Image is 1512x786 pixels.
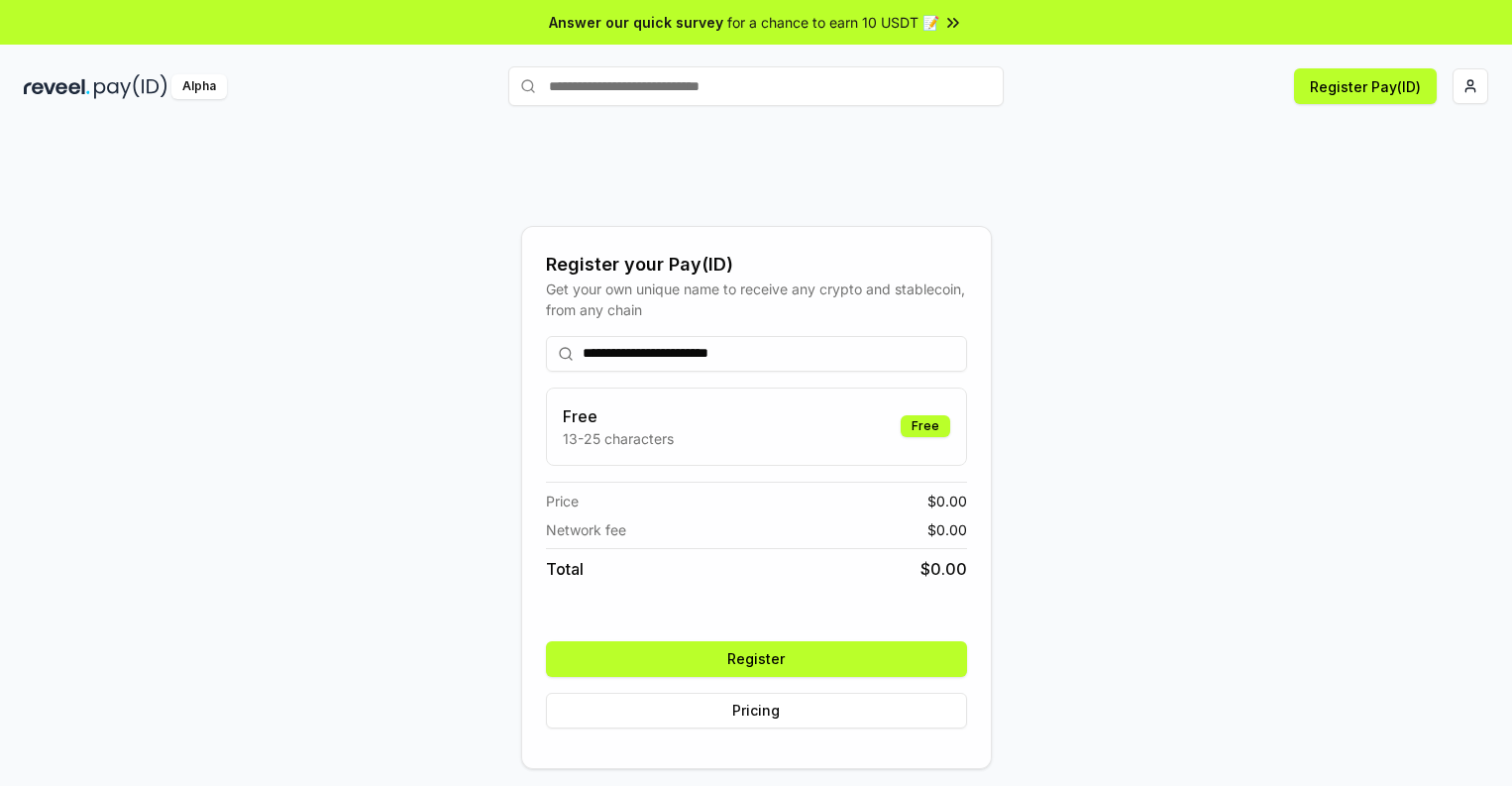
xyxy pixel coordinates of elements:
[24,74,90,99] img: reveel_dark
[563,404,674,428] h3: Free
[927,519,967,540] span: $ 0.00
[901,415,950,437] div: Free
[94,74,167,99] img: pay_id
[171,74,227,99] div: Alpha
[927,491,967,511] span: $ 0.00
[920,557,967,581] span: $ 0.00
[1294,68,1437,104] button: Register Pay(ID)
[727,12,939,33] span: for a chance to earn 10 USDT 📝
[546,641,967,677] button: Register
[549,12,723,33] span: Answer our quick survey
[546,557,584,581] span: Total
[546,519,626,540] span: Network fee
[546,251,967,279] div: Register your Pay(ID)
[546,491,579,511] span: Price
[546,693,967,729] button: Pricing
[563,428,674,449] p: 13-25 characters
[546,279,967,320] div: Get your own unique name to receive any crypto and stablecoin, from any chain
